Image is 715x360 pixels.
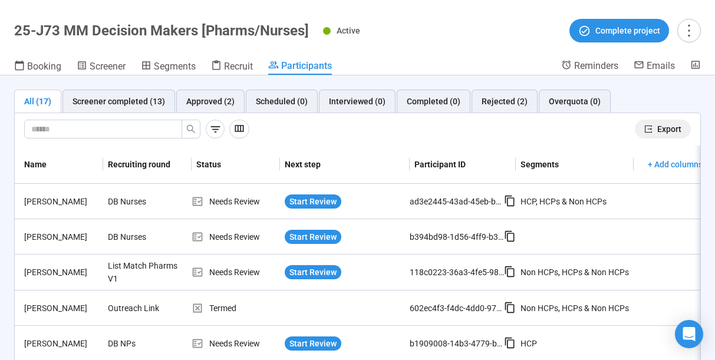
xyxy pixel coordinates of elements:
div: b1909008-14b3-4779-bea9-d521df325d62 [410,337,504,350]
div: 602ec4f3-f4dc-4dd0-979f-8ba77e9c71f7 [410,302,504,315]
div: Needs Review [192,337,280,350]
span: Complete project [595,24,660,37]
button: search [182,120,200,138]
th: Participant ID [410,146,516,184]
div: Approved (2) [186,95,235,108]
span: Participants [281,60,332,71]
div: DB Nurses [103,226,192,248]
th: Next step [280,146,410,184]
button: Start Review [285,265,341,279]
a: Emails [634,60,675,74]
span: Start Review [289,266,337,279]
div: Needs Review [192,195,280,208]
div: All (17) [24,95,51,108]
div: [PERSON_NAME] [19,266,103,279]
span: Segments [154,61,196,72]
button: Complete project [569,19,669,42]
span: search [186,124,196,134]
div: HCP, HCPs & Non HCPs [520,195,607,208]
button: more [677,19,701,42]
a: Booking [14,60,61,75]
span: Reminders [574,60,618,71]
th: Recruiting round [103,146,192,184]
div: Overquota (0) [549,95,601,108]
div: DB Nurses [103,190,192,213]
div: Rejected (2) [482,95,528,108]
span: Export [657,123,681,136]
button: exportExport [635,120,691,138]
th: Segments [516,146,634,184]
div: Completed (0) [407,95,460,108]
button: Start Review [285,194,341,209]
div: Non HCPs, HCPs & Non HCPs [520,266,629,279]
span: Start Review [289,337,337,350]
button: + Add columns [638,155,712,174]
span: export [644,125,653,133]
a: Segments [141,60,196,75]
th: Name [15,146,103,184]
div: 118c0223-36a3-4fe5-98ff-9135b85faa68 [410,266,504,279]
div: DB NPs [103,332,192,355]
button: Start Review [285,336,341,351]
div: Scheduled (0) [256,95,308,108]
span: Recruit [224,61,253,72]
div: [PERSON_NAME] [19,195,103,208]
div: Open Intercom Messenger [675,320,703,348]
div: Interviewed (0) [329,95,385,108]
div: HCP [520,337,537,350]
span: more [681,22,697,38]
div: ad3e2445-43ad-45eb-bea5-51859f8be0d4 [410,195,504,208]
span: + Add columns [648,158,703,171]
th: Status [192,146,280,184]
div: Screener completed (13) [73,95,165,108]
div: Non HCPs, HCPs & Non HCPs [520,302,629,315]
h1: 25-J73 MM Decision Makers [Pharms/Nurses] [14,22,309,39]
span: Start Review [289,195,337,208]
div: Needs Review [192,230,280,243]
div: [PERSON_NAME] [19,230,103,243]
span: Emails [647,60,675,71]
a: Recruit [211,60,253,75]
div: b394bd98-1d56-4ff9-b3e9-d1d0df94c65d [410,230,504,243]
div: Outreach Link [103,297,192,319]
div: Needs Review [192,266,280,279]
div: List Match Pharms V1 [103,255,192,290]
div: [PERSON_NAME] [19,337,103,350]
button: Start Review [285,230,341,244]
div: Termed [192,302,280,315]
span: Start Review [289,230,337,243]
span: Active [337,26,360,35]
div: [PERSON_NAME] [19,302,103,315]
a: Reminders [561,60,618,74]
span: Screener [90,61,126,72]
span: Booking [27,61,61,72]
a: Participants [268,60,332,75]
a: Screener [77,60,126,75]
